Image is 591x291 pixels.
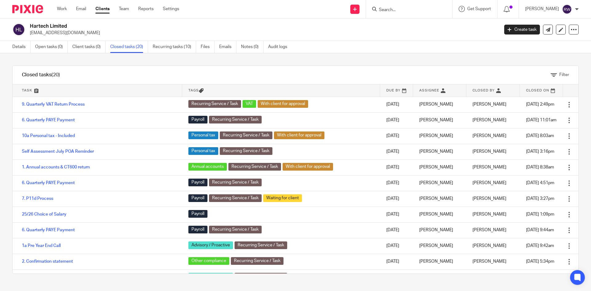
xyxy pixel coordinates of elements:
a: 2. Confirmation statement [22,259,73,264]
td: [DATE] [380,254,413,269]
span: Recurring Service / Task [209,226,262,233]
a: 1. Annual accounts & CT600 return [22,165,90,169]
span: [DATE] 5:34pm [526,259,554,264]
span: With client for approval [274,131,324,139]
span: [DATE] 1:09pm [526,212,554,216]
td: [PERSON_NAME] [413,112,466,128]
a: 1a Pre Year End Call [22,244,61,248]
span: Get Support [467,7,491,11]
td: [DATE] [380,97,413,112]
p: [PERSON_NAME] [525,6,559,12]
h2: Hartech Limited [30,23,402,30]
span: [DATE] 9:42am [526,244,554,248]
span: Recurring Service / Task [209,116,262,123]
a: Files [201,41,215,53]
td: [PERSON_NAME] [413,222,466,238]
span: VAT [243,100,256,108]
span: [PERSON_NAME] [472,118,506,122]
span: [DATE] 9:44am [526,228,554,232]
span: [PERSON_NAME] [472,165,506,169]
td: [PERSON_NAME] [413,207,466,222]
td: [DATE] [380,238,413,254]
a: Client tasks (0) [72,41,106,53]
td: [DATE] [380,269,413,285]
td: [DATE] [380,175,413,191]
a: Details [12,41,30,53]
a: Settings [163,6,179,12]
span: Recurring Service / Task [220,131,272,139]
span: [DATE] 11:01am [526,118,557,122]
span: Payroll [188,116,207,123]
a: Closed tasks (20) [110,41,148,53]
td: [PERSON_NAME] [413,128,466,144]
p: [EMAIL_ADDRESS][DOMAIN_NAME] [30,30,495,36]
td: [PERSON_NAME] [413,160,466,175]
span: (20) [51,72,60,77]
span: [PERSON_NAME] [472,244,506,248]
span: Recurring Service / Task [209,194,262,202]
span: [DATE] 3:27pm [526,196,554,201]
span: Payroll [188,194,207,202]
span: [PERSON_NAME] [472,259,506,264]
td: [PERSON_NAME] [413,269,466,285]
span: [PERSON_NAME] [472,149,506,154]
td: [DATE] [380,144,413,160]
img: Pixie [12,5,43,13]
a: 9. Quarterly VAT Return Process [22,102,85,107]
span: Waiting for client [263,194,302,202]
span: With client for approval [283,163,333,171]
span: [PERSON_NAME] [472,102,506,107]
h1: Closed tasks [22,72,60,78]
span: Recurring Service / Task [228,163,281,171]
span: Personal tax [188,131,218,139]
a: Self Assessment July POA Reminder [22,149,94,154]
span: Advisory / Proactive [188,241,233,249]
span: [PERSON_NAME] [472,228,506,232]
span: With client for approval [258,100,308,108]
a: 25/26 Choice of Salary [22,212,66,216]
th: Tags [182,84,380,97]
td: [PERSON_NAME] [413,144,466,160]
span: Recurring Service / Task [188,100,241,108]
a: 7. P11d Process [22,196,53,201]
a: Work [57,6,67,12]
td: [DATE] [380,112,413,128]
a: Audit logs [268,41,292,53]
span: [DATE] 3:16pm [526,149,554,154]
a: Open tasks (0) [35,41,68,53]
span: Advisory / Proactive [188,273,233,281]
td: [DATE] [380,222,413,238]
img: svg%3E [562,4,572,14]
span: Recurring Service / Task [209,179,262,186]
span: Payroll [188,226,207,233]
span: Recurring Service / Task [235,241,287,249]
a: Clients [95,6,110,12]
span: [PERSON_NAME] [472,212,506,216]
span: Payroll [188,179,207,186]
a: Recurring tasks (10) [153,41,196,53]
a: 6. Quarterly PAYE Payment [22,181,75,185]
span: Filter [559,73,569,77]
a: 6. Quarterly PAYE Payment [22,118,75,122]
td: [DATE] [380,191,413,207]
span: [PERSON_NAME] [472,196,506,201]
a: Create task [504,25,540,34]
input: Search [378,7,434,13]
a: Notes (0) [241,41,263,53]
a: Emails [219,41,236,53]
span: Recurring Service / Task [220,147,272,155]
td: [DATE] [380,207,413,222]
td: [PERSON_NAME] [413,254,466,269]
span: [DATE] 8:03am [526,134,554,138]
span: [PERSON_NAME] [472,181,506,185]
span: Annual accounts [188,163,227,171]
span: Recurring Service / Task [231,257,283,265]
td: [DATE] [380,128,413,144]
span: Recurring Service / Task [235,273,287,281]
td: [PERSON_NAME] [413,97,466,112]
span: [DATE] 2:49pm [526,102,554,107]
td: [PERSON_NAME] [413,191,466,207]
a: 10a Personal tax - Included [22,134,75,138]
span: [DATE] 4:51pm [526,181,554,185]
td: [PERSON_NAME] [413,238,466,254]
